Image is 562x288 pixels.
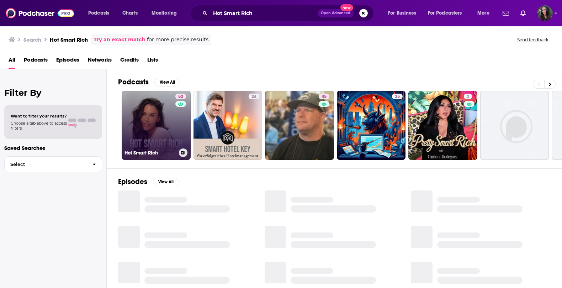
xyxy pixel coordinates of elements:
[23,36,41,43] h3: Search
[122,91,191,160] a: 52Hot Smart Rich
[197,5,381,21] div: Search podcasts, credits, & more...
[175,94,186,99] a: 52
[120,54,139,69] a: Credits
[210,7,318,19] input: Search podcasts, credits, & more...
[124,150,176,156] h3: Hot Smart Rich
[178,93,183,100] span: 52
[518,7,529,19] a: Show notifications dropdown
[6,6,74,20] img: Podchaser - Follow, Share and Rate Podcasts
[428,8,462,18] span: For Podcasters
[464,94,472,99] a: 2
[94,36,145,44] a: Try an exact match
[388,8,416,18] span: For Business
[395,93,400,100] span: 25
[537,5,553,21] span: Logged in as elenadreamday
[83,7,118,19] button: open menu
[122,8,138,18] span: Charts
[423,7,472,19] button: open menu
[154,78,180,87] button: View All
[147,36,208,44] span: for more precise results
[4,88,102,98] h2: Filter By
[9,54,15,69] a: All
[383,7,425,19] button: open menu
[118,177,179,186] a: EpisodesView All
[152,8,177,18] span: Monitoring
[50,36,88,43] h3: Hot Smart Rich
[118,78,180,87] a: PodcastsView All
[337,91,406,160] a: 25
[251,93,256,100] span: 24
[321,11,350,15] span: Open Advanced
[408,91,477,160] a: 2
[153,178,179,186] button: View All
[5,162,87,167] span: Select
[4,156,102,172] button: Select
[88,8,109,18] span: Podcasts
[477,8,489,18] span: More
[249,94,259,99] a: 24
[11,121,67,131] span: Choose a tab above to access filters.
[118,7,142,19] a: Charts
[193,91,263,160] a: 24
[56,54,79,69] a: Episodes
[118,177,147,186] h2: Episodes
[265,91,334,160] a: 45
[118,78,149,87] h2: Podcasts
[537,5,553,21] button: Show profile menu
[322,93,327,100] span: 45
[537,5,553,21] img: User Profile
[4,145,102,151] p: Saved Searches
[147,7,186,19] button: open menu
[147,54,158,69] a: Lists
[392,94,403,99] a: 25
[340,4,353,11] span: New
[11,114,67,119] span: Want to filter your results?
[515,37,551,43] button: Send feedback
[472,7,498,19] button: open menu
[318,9,354,17] button: Open AdvancedNew
[467,93,469,100] span: 2
[500,7,512,19] a: Show notifications dropdown
[319,94,329,99] a: 45
[88,54,112,69] a: Networks
[24,54,48,69] a: Podcasts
